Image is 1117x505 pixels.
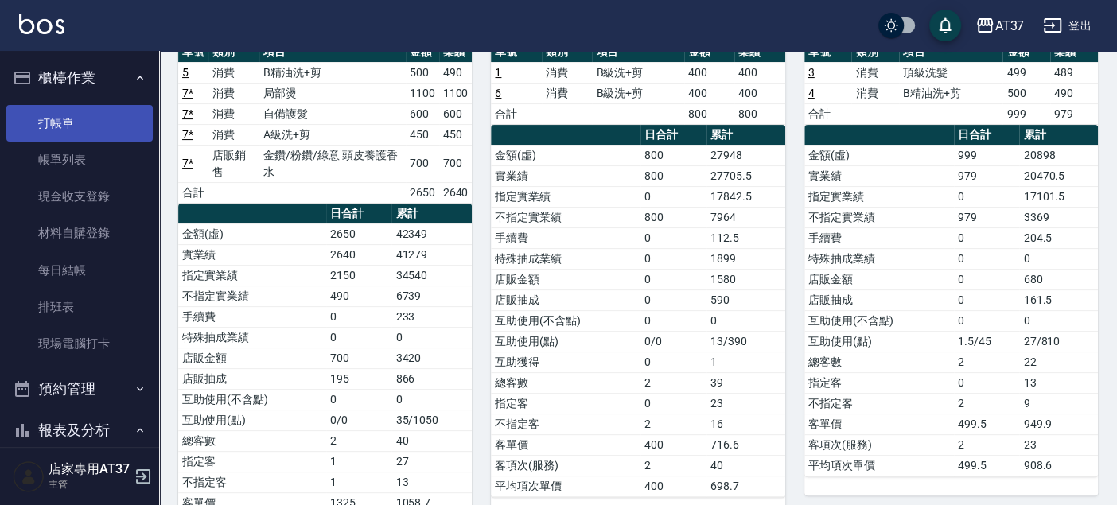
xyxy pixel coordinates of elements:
td: 不指定客 [491,414,640,434]
td: 400 [640,476,706,496]
td: 不指定客 [804,393,954,414]
th: 業績 [1050,42,1098,63]
td: 金額(虛) [178,223,326,244]
td: 0 [640,289,706,310]
td: 互助使用(不含點) [804,310,954,331]
td: 0 [640,310,706,331]
td: 店販銷售 [208,145,259,182]
button: 櫃檯作業 [6,57,153,99]
td: 消費 [851,62,899,83]
td: 0 [640,227,706,248]
a: 打帳單 [6,105,153,142]
td: 金鑽/粉鑽/綠意 頭皮養護香水 [259,145,406,182]
td: 7964 [706,207,785,227]
td: 700 [439,145,473,182]
table: a dense table [491,42,784,125]
button: 報表及分析 [6,410,153,451]
td: 實業績 [491,165,640,186]
td: 700 [406,145,439,182]
td: B級洗+剪 [592,62,683,83]
td: 979 [954,207,1020,227]
td: 490 [1050,83,1098,103]
td: 700 [326,348,391,368]
td: 店販抽成 [804,289,954,310]
th: 類別 [851,42,899,63]
td: 3420 [391,348,472,368]
th: 日合計 [326,204,391,224]
a: 現場電腦打卡 [6,325,153,362]
th: 日合計 [640,125,706,146]
td: 0 [640,186,706,207]
th: 累計 [706,125,785,146]
td: 1.5/45 [954,331,1020,352]
table: a dense table [178,42,472,204]
td: 0 [326,306,391,327]
td: 2150 [326,265,391,286]
td: 0 [954,372,1020,393]
td: 400 [684,83,735,103]
td: 2 [954,434,1020,455]
td: 40 [391,430,472,451]
td: 490 [326,286,391,306]
td: 13 [1019,372,1098,393]
td: 500 [1002,83,1050,103]
td: 1100 [439,83,473,103]
td: 特殊抽成業績 [491,248,640,269]
td: 手續費 [491,227,640,248]
td: 6739 [391,286,472,306]
a: 每日結帳 [6,252,153,289]
td: 27 [391,451,472,472]
td: 2 [640,455,706,476]
td: 23 [1019,434,1098,455]
td: 2 [640,414,706,434]
button: 登出 [1037,11,1098,41]
th: 類別 [542,42,593,63]
td: 2 [326,430,391,451]
td: 店販抽成 [491,289,640,310]
td: 手續費 [804,227,954,248]
td: 1 [326,472,391,492]
td: 16 [706,414,785,434]
td: B級洗+剪 [592,83,683,103]
td: 不指定實業績 [178,286,326,306]
td: 合計 [804,103,852,124]
td: 不指定客 [178,472,326,492]
td: 指定客 [804,372,954,393]
td: 0 [640,352,706,372]
td: 3369 [1019,207,1098,227]
a: 6 [495,87,501,99]
td: 消費 [208,83,259,103]
td: 800 [640,165,706,186]
td: 合計 [178,182,208,203]
td: 0 [640,269,706,289]
td: 0 [326,389,391,410]
td: 平均項次單價 [804,455,954,476]
td: 698.7 [706,476,785,496]
td: 平均項次單價 [491,476,640,496]
td: 13 [391,472,472,492]
td: 0/0 [326,410,391,430]
td: 400 [734,83,785,103]
td: 39 [706,372,785,393]
td: 0 [326,327,391,348]
td: 2 [954,393,1020,414]
td: 400 [684,62,735,83]
td: 特殊抽成業績 [804,248,954,269]
td: 指定客 [491,393,640,414]
td: 999 [1002,103,1050,124]
td: 總客數 [178,430,326,451]
td: 互助使用(不含點) [178,389,326,410]
td: 0 [640,248,706,269]
td: 總客數 [491,372,640,393]
th: 項目 [259,42,406,63]
td: 2650 [406,182,439,203]
td: 489 [1050,62,1098,83]
td: 400 [640,434,706,455]
a: 現金收支登錄 [6,178,153,215]
td: 金額(虛) [804,145,954,165]
th: 金額 [406,42,439,63]
td: 716.6 [706,434,785,455]
th: 單號 [491,42,542,63]
td: 20470.5 [1019,165,1098,186]
td: 互助使用(不含點) [491,310,640,331]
